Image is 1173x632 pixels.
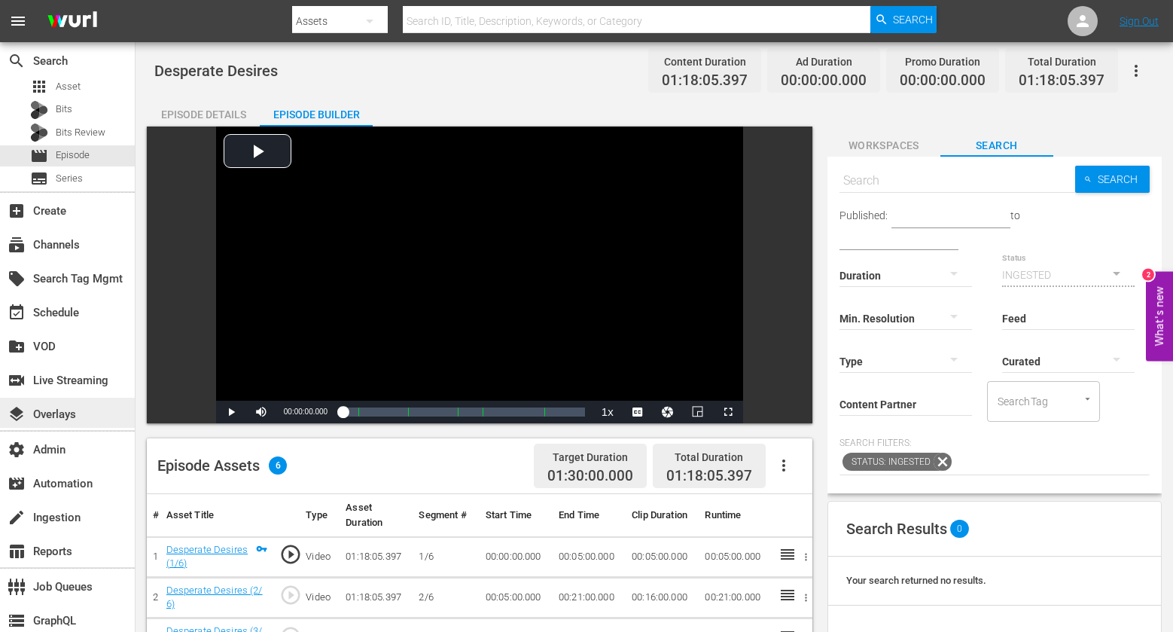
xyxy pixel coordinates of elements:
button: Search [1075,166,1150,193]
span: 00:00:00.000 [284,408,328,416]
td: 00:05:00.000 [480,577,553,618]
span: 00:00:00.000 [900,72,986,90]
button: Playback Rate [593,401,623,423]
span: Asset [56,79,81,94]
span: GraphQL [8,612,26,630]
span: Automation [8,475,26,493]
td: 00:05:00.000 [699,536,772,577]
button: Picture-in-Picture [683,401,713,423]
span: Job Queues [8,578,26,596]
span: Reports [8,542,26,560]
div: Target Duration [547,447,633,468]
span: Admin [8,441,26,459]
span: VOD [8,337,26,356]
td: Video [300,536,340,577]
span: Desperate Desires [154,62,278,80]
div: Episode Builder [260,96,373,133]
div: Video Player [216,127,743,423]
span: Search [940,136,1053,155]
td: 1/6 [413,536,479,577]
th: Clip Duration [626,494,699,537]
span: Status: INGESTED [842,453,934,471]
button: Play [216,401,246,423]
span: Channels [8,236,26,254]
span: Asset [30,78,48,96]
span: Live Streaming [8,371,26,389]
a: Sign Out [1120,15,1159,27]
span: 6 [269,456,287,475]
td: 01:18:05.397 [340,577,413,618]
th: Start Time [480,494,553,537]
span: play_circle_outline [279,543,302,566]
th: Asset Duration [340,494,413,537]
div: Episode Assets [157,456,287,475]
span: Series [56,171,83,186]
button: Mute [246,401,276,423]
button: Open Feedback Widget [1146,271,1173,361]
div: Content Duration [662,51,748,72]
span: 01:30:00.000 [547,468,633,485]
th: Runtime [699,494,772,537]
th: Asset Title [160,494,273,537]
div: Ad Duration [781,51,867,72]
button: Search [870,6,937,33]
span: layers [8,405,26,423]
span: Search Tag Mgmt [8,270,26,288]
td: Video [300,577,340,618]
div: Promo Duration [900,51,986,72]
span: Search [8,52,26,70]
span: Ingestion [8,508,26,527]
span: Schedule [8,304,26,322]
td: 2/6 [413,577,479,618]
span: Episode [56,148,90,163]
span: Workspaces [827,136,940,155]
div: INGESTED [1002,254,1135,296]
button: Episode Builder [260,96,373,127]
div: Progress Bar [343,408,585,417]
th: Type [300,494,340,537]
span: Bits [56,102,72,117]
th: Segment # [413,494,479,537]
div: 2 [1142,268,1154,280]
th: # [147,494,160,537]
span: play_circle_outline [279,584,302,606]
span: Bits Review [56,125,105,140]
th: End Time [553,494,626,537]
button: Jump To Time [653,401,683,423]
td: 00:16:00.000 [626,577,699,618]
span: Search Results [846,520,947,538]
span: Create [8,202,26,220]
td: 00:05:00.000 [553,536,626,577]
span: 0 [950,520,969,538]
span: 01:18:05.397 [666,467,752,484]
button: Episode Details [147,96,260,127]
a: Desperate Desires (2/6) [166,585,263,610]
img: ans4CAIJ8jUAAAAAAAAAAAAAAAAAAAAAAAAgQb4GAAAAAAAAAAAAAAAAAAAAAAAAJMjXAAAAAAAAAAAAAAAAAAAAAAAAgAT5G... [36,4,108,39]
td: 2 [147,577,160,618]
span: Search [1092,166,1150,193]
td: 00:21:00.000 [699,577,772,618]
div: Bits [30,101,48,119]
span: to [1010,209,1020,221]
div: Total Duration [666,447,752,468]
div: Total Duration [1019,51,1104,72]
a: Desperate Desires (1/6) [166,544,248,569]
span: Episode [30,147,48,165]
p: Search Filters: [839,437,1150,450]
span: menu [9,12,27,30]
button: Open [1080,392,1095,406]
span: Search [893,6,933,33]
span: Published: [839,209,888,221]
div: Episode Details [147,96,260,133]
td: 00:05:00.000 [626,536,699,577]
button: Fullscreen [713,401,743,423]
td: 1 [147,536,160,577]
span: Your search returned no results. [846,575,986,586]
span: 01:18:05.397 [1019,72,1104,90]
td: 00:21:00.000 [553,577,626,618]
div: Bits Review [30,124,48,142]
span: Series [30,169,48,188]
span: 01:18:05.397 [662,72,748,90]
td: 01:18:05.397 [340,536,413,577]
td: 00:00:00.000 [480,536,553,577]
